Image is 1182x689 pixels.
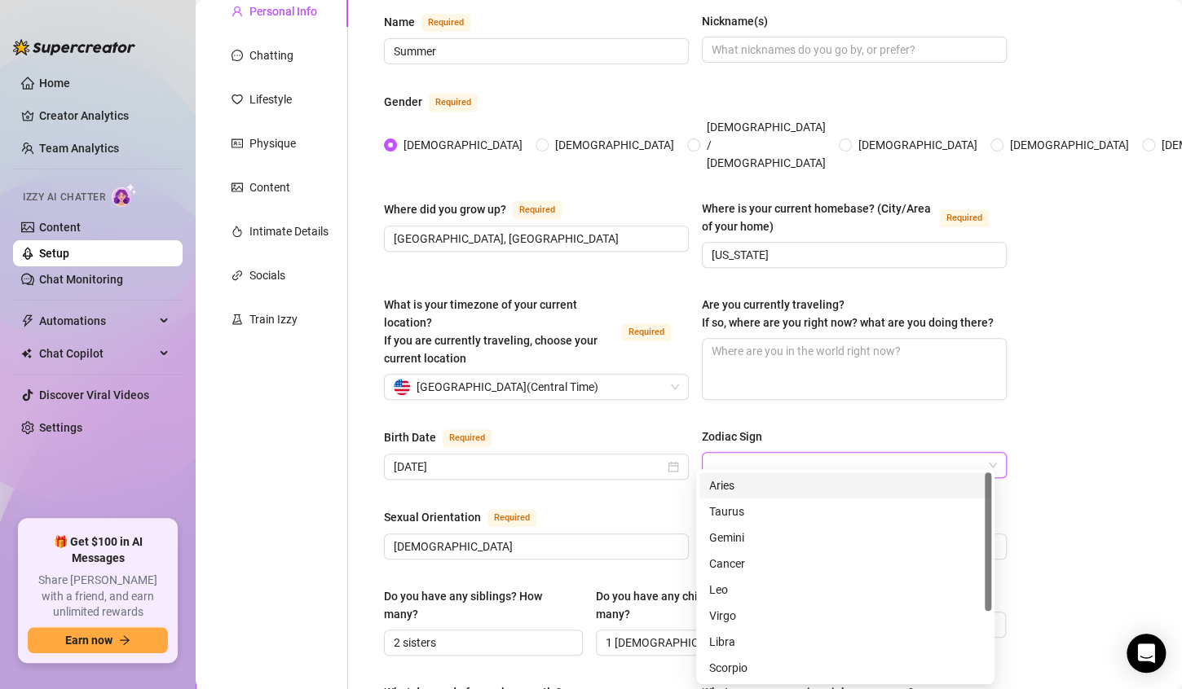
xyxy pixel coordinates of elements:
[702,200,933,235] div: Where is your current homebase? (City/Area of your home)
[513,201,562,219] span: Required
[940,209,989,227] span: Required
[28,573,168,621] span: Share [PERSON_NAME] with a friend, and earn unlimited rewards
[39,308,155,334] span: Automations
[699,603,991,629] div: Virgo
[394,42,676,60] input: Name
[421,14,470,32] span: Required
[384,508,481,526] div: Sexual Orientation
[384,507,554,527] label: Sexual Orientation
[232,226,243,237] span: fire
[852,136,984,154] span: [DEMOGRAPHIC_DATA]
[394,634,570,652] input: Do you have any siblings? How many?
[622,323,671,341] span: Required
[702,298,994,329] span: Are you currently traveling? If so, where are you right now? what are you doing there?
[699,629,991,655] div: Libra
[394,379,410,395] img: us
[21,348,32,359] img: Chat Copilot
[39,273,123,286] a: Chat Monitoring
[699,524,991,551] div: Gemini
[232,138,243,149] span: idcard
[384,587,583,623] label: Do you have any siblings? How many?
[709,659,981,677] div: Scorpio
[112,183,137,207] img: AI Chatter
[39,103,170,129] a: Creator Analytics
[384,428,509,447] label: Birth Date
[709,502,981,520] div: Taurus
[232,270,243,281] span: link
[712,41,994,59] input: Nickname(s)
[39,142,119,155] a: Team Analytics
[384,93,422,111] div: Gender
[702,12,768,30] div: Nickname(s)
[23,190,105,205] span: Izzy AI Chatter
[249,2,317,20] div: Personal Info
[596,587,783,623] div: Do you have any children? How many?
[232,182,243,193] span: picture
[417,375,598,399] span: [GEOGRAPHIC_DATA] ( Central Time )
[702,428,762,445] div: Zodiac Sign
[709,633,981,651] div: Libra
[249,90,292,108] div: Lifestyle
[232,314,243,325] span: experiment
[709,581,981,599] div: Leo
[709,476,981,494] div: Aries
[712,246,994,264] input: Where is your current homebase? (City/Area of your home)
[394,230,676,248] input: Where did you grow up?
[394,458,664,476] input: Birth Date
[232,50,243,61] span: message
[709,555,981,573] div: Cancer
[39,421,82,434] a: Settings
[394,538,676,555] input: Sexual Orientation
[39,247,69,260] a: Setup
[39,388,149,402] a: Discover Viral Videos
[702,12,779,30] label: Nickname(s)
[28,534,168,566] span: 🎁 Get $100 in AI Messages
[549,136,681,154] span: [DEMOGRAPHIC_DATA]
[384,12,488,32] label: Name
[384,200,506,218] div: Where did you grow up?
[699,472,991,498] div: Aries
[443,429,492,447] span: Required
[1127,634,1166,673] div: Open Intercom Messenger
[249,46,293,64] div: Chatting
[699,551,991,577] div: Cancer
[249,178,290,196] div: Content
[384,200,580,219] label: Where did you grow up?
[249,310,298,328] div: Train Izzy
[709,607,981,625] div: Virgo
[606,634,782,652] input: Do you have any children? How many?
[249,134,296,152] div: Physique
[28,627,168,653] button: Earn nowarrow-right
[487,509,536,527] span: Required
[709,529,981,546] div: Gemini
[384,13,415,31] div: Name
[702,200,1007,235] label: Where is your current homebase? (City/Area of your home)
[13,39,135,55] img: logo-BBDzfeDw.svg
[65,634,112,647] span: Earn now
[596,587,795,623] label: Do you have any children? How many?
[699,655,991,681] div: Scorpio
[119,634,130,646] span: arrow-right
[21,314,34,327] span: thunderbolt
[384,428,436,446] div: Birth Date
[39,77,70,90] a: Home
[249,266,285,284] div: Socials
[699,498,991,524] div: Taurus
[384,298,598,365] span: What is your timezone of your current location? If you are currently traveling, choose your curre...
[700,118,832,172] span: [DEMOGRAPHIC_DATA] / [DEMOGRAPHIC_DATA]
[232,94,243,105] span: heart
[39,221,81,234] a: Content
[429,94,478,112] span: Required
[384,587,571,623] div: Do you have any siblings? How many?
[249,222,329,240] div: Intimate Details
[384,92,496,112] label: Gender
[702,428,774,445] label: Zodiac Sign
[39,340,155,366] span: Chat Copilot
[699,577,991,603] div: Leo
[1003,136,1136,154] span: [DEMOGRAPHIC_DATA]
[397,136,529,154] span: [DEMOGRAPHIC_DATA]
[232,6,243,17] span: user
